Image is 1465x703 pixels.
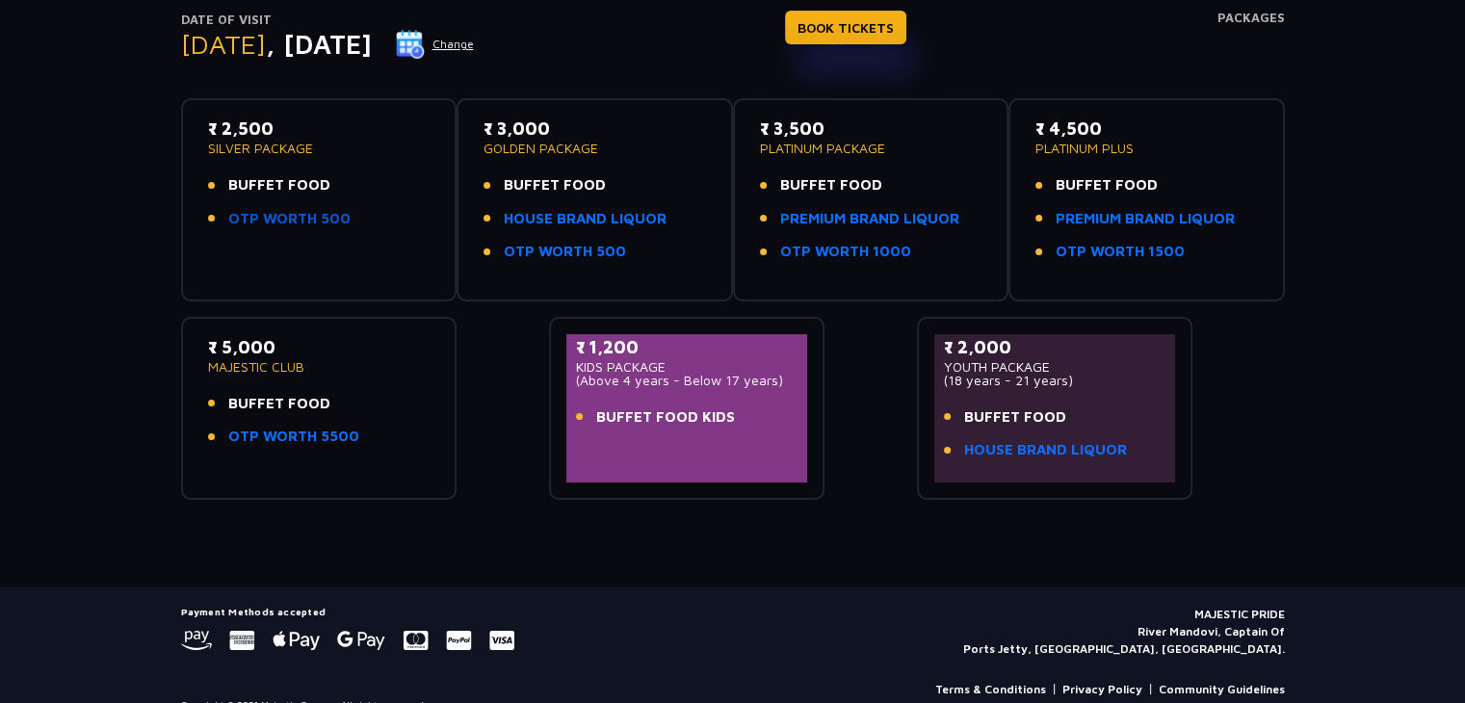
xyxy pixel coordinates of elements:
p: ₹ 1,200 [576,334,798,360]
span: [DATE] [181,28,266,60]
p: ₹ 2,500 [208,116,431,142]
span: BUFFET FOOD [1056,174,1158,196]
a: OTP WORTH 1000 [780,241,911,263]
a: HOUSE BRAND LIQUOR [964,439,1127,461]
span: , [DATE] [266,28,372,60]
p: GOLDEN PACKAGE [484,142,706,155]
a: Community Guidelines [1159,681,1285,698]
p: SILVER PACKAGE [208,142,431,155]
a: Terms & Conditions [935,681,1046,698]
span: BUFFET FOOD KIDS [596,406,735,429]
a: HOUSE BRAND LIQUOR [504,208,667,230]
p: KIDS PACKAGE [576,360,798,374]
a: OTP WORTH 500 [504,241,626,263]
button: Change [395,29,475,60]
p: ₹ 4,500 [1035,116,1258,142]
a: Privacy Policy [1062,681,1142,698]
p: (18 years - 21 years) [944,374,1166,387]
p: ₹ 5,000 [208,334,431,360]
p: MAJESTIC CLUB [208,360,431,374]
p: Date of Visit [181,11,475,30]
p: ₹ 3,000 [484,116,706,142]
span: BUFFET FOOD [964,406,1066,429]
p: ₹ 2,000 [944,334,1166,360]
a: OTP WORTH 500 [228,208,351,230]
p: PLATINUM PACKAGE [760,142,982,155]
p: MAJESTIC PRIDE River Mandovi, Captain Of Ports Jetty, [GEOGRAPHIC_DATA], [GEOGRAPHIC_DATA]. [963,606,1285,658]
p: (Above 4 years - Below 17 years) [576,374,798,387]
p: PLATINUM PLUS [1035,142,1258,155]
a: BOOK TICKETS [785,11,906,44]
p: YOUTH PACKAGE [944,360,1166,374]
span: BUFFET FOOD [228,174,330,196]
a: PREMIUM BRAND LIQUOR [780,208,959,230]
a: OTP WORTH 5500 [228,426,359,448]
a: OTP WORTH 1500 [1056,241,1185,263]
p: ₹ 3,500 [760,116,982,142]
h5: Payment Methods accepted [181,606,514,617]
a: PREMIUM BRAND LIQUOR [1056,208,1235,230]
span: BUFFET FOOD [228,393,330,415]
h4: Packages [1217,11,1285,80]
span: BUFFET FOOD [504,174,606,196]
span: BUFFET FOOD [780,174,882,196]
